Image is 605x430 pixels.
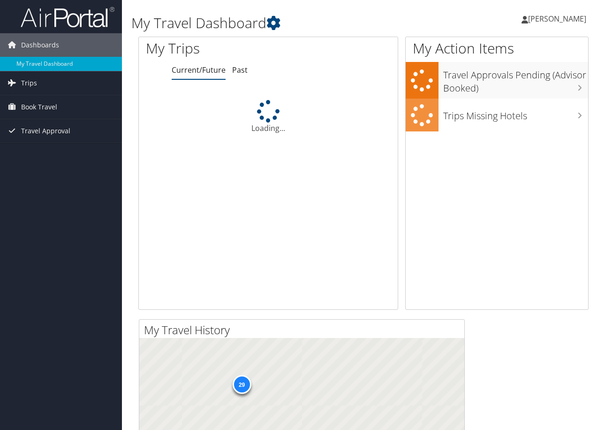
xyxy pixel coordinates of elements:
img: airportal-logo.png [21,6,114,28]
a: Past [232,65,248,75]
h3: Trips Missing Hotels [443,105,588,123]
div: 29 [232,375,251,394]
span: Book Travel [21,95,57,119]
a: Travel Approvals Pending (Advisor Booked) [406,62,588,98]
span: Dashboards [21,33,59,57]
h1: My Trips [146,38,283,58]
span: Trips [21,71,37,95]
span: [PERSON_NAME] [528,14,586,24]
h3: Travel Approvals Pending (Advisor Booked) [443,64,588,95]
div: Loading... [139,100,398,134]
a: [PERSON_NAME] [522,5,596,33]
h1: My Travel Dashboard [131,13,441,33]
h1: My Action Items [406,38,588,58]
h2: My Travel History [144,322,464,338]
span: Travel Approval [21,119,70,143]
a: Current/Future [172,65,226,75]
a: Trips Missing Hotels [406,99,588,132]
